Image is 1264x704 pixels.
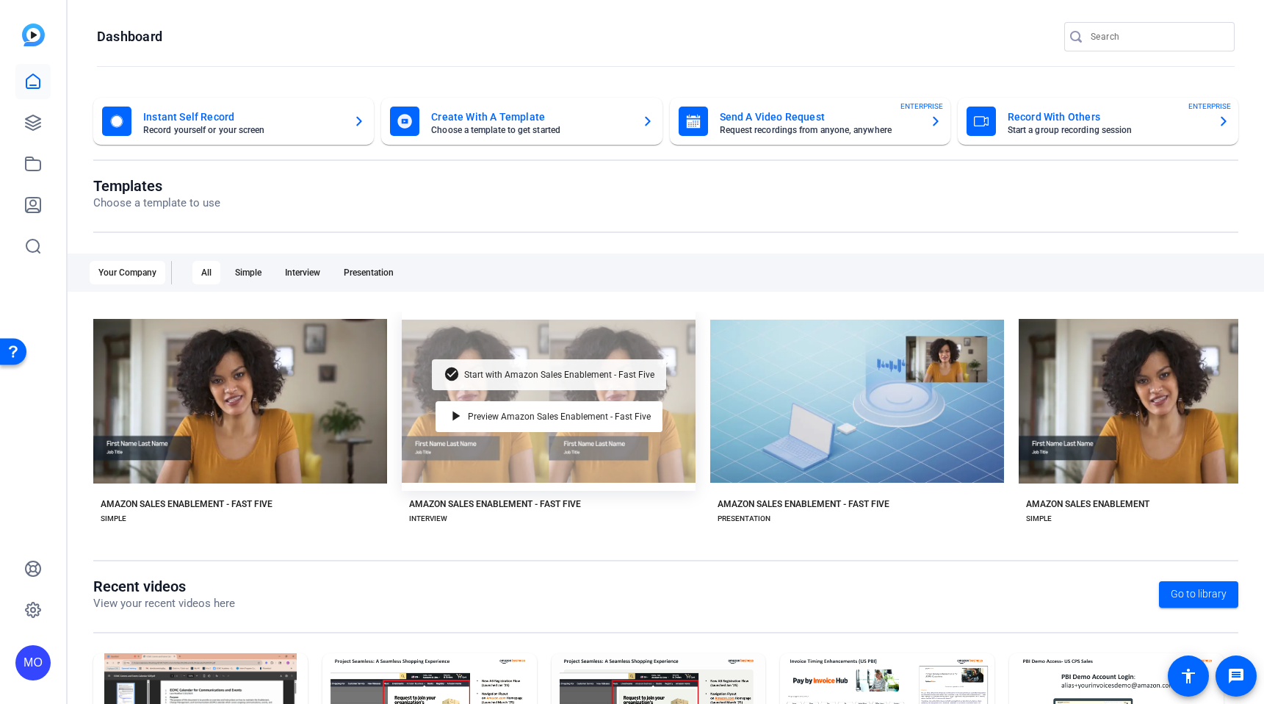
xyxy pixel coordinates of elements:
[670,98,950,145] button: Send A Video RequestRequest recordings from anyone, anywhereENTERPRISE
[101,513,126,525] div: SIMPLE
[1171,586,1227,602] span: Go to library
[93,195,220,212] p: Choose a template to use
[1180,667,1197,685] mat-icon: accessibility
[1008,108,1206,126] mat-card-title: Record With Others
[1227,667,1245,685] mat-icon: message
[90,261,165,284] div: Your Company
[431,126,629,134] mat-card-subtitle: Choose a template to get started
[958,98,1238,145] button: Record With OthersStart a group recording sessionENTERPRISE
[1008,126,1206,134] mat-card-subtitle: Start a group recording session
[93,98,374,145] button: Instant Self RecordRecord yourself or your screen
[409,498,581,510] div: AMAZON SALES ENABLEMENT - FAST FIVE
[444,366,461,384] mat-icon: check_circle
[409,513,447,525] div: INTERVIEW
[468,412,651,421] span: Preview Amazon Sales Enablement - Fast Five
[447,408,465,425] mat-icon: play_arrow
[720,108,918,126] mat-card-title: Send A Video Request
[192,261,220,284] div: All
[1026,498,1149,510] div: AMAZON SALES ENABLEMENT
[1188,101,1231,112] span: ENTERPRISE
[381,98,662,145] button: Create With A TemplateChoose a template to get started
[15,645,51,680] div: MO
[1091,28,1223,46] input: Search
[718,498,889,510] div: AMAZON SALES ENABLEMENT - FAST FIVE
[22,24,45,46] img: blue-gradient.svg
[720,126,918,134] mat-card-subtitle: Request recordings from anyone, anywhere
[93,578,235,595] h1: Recent videos
[93,595,235,612] p: View your recent videos here
[900,101,943,112] span: ENTERPRISE
[335,261,402,284] div: Presentation
[464,370,654,379] span: Start with Amazon Sales Enablement - Fast Five
[1159,581,1238,608] a: Go to library
[718,513,770,525] div: PRESENTATION
[101,498,272,510] div: AMAZON SALES ENABLEMENT - FAST FIVE
[431,108,629,126] mat-card-title: Create With A Template
[93,177,220,195] h1: Templates
[97,28,162,46] h1: Dashboard
[1026,513,1052,525] div: SIMPLE
[276,261,329,284] div: Interview
[143,108,342,126] mat-card-title: Instant Self Record
[226,261,270,284] div: Simple
[143,126,342,134] mat-card-subtitle: Record yourself or your screen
